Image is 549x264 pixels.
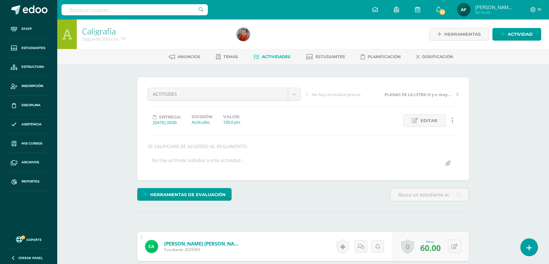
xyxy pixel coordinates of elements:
div: SE CALIFICARÁ DE ACUERDO AL REGLAMENTO. [145,143,461,149]
a: Staff [5,19,52,39]
span: Asistencia [21,122,42,127]
span: Editar [421,115,437,127]
span: Mis cursos [21,141,42,146]
span: Estudiantes [315,54,345,59]
span: Dosificación [422,54,453,59]
span: Actividad [508,28,533,40]
a: Disciplina [5,96,52,115]
a: Planificación [361,52,401,62]
span: Actividades [262,54,290,59]
input: Busca un usuario... [61,4,208,15]
img: 14b26a172d2075eac0d765bd2fe9be64.png [145,240,158,253]
span: 22 [439,8,446,16]
span: Archivos [21,160,39,165]
a: Estructura [5,58,52,77]
input: Busca un estudiante aquí... [390,188,469,201]
span: Soporte [26,237,42,242]
span: [PERSON_NAME][US_STATE] [475,4,514,10]
span: Staff [21,26,32,31]
a: Reportes [5,172,52,191]
img: d3b41b5dbcd8c03882805bf00be4cfb8.png [457,3,470,16]
a: PLANAS DE LA LETRA O y o mayúscula y minúscula [382,91,459,97]
span: Reportes [21,179,39,184]
a: Dosificación [416,52,453,62]
div: Actitudes [192,119,213,125]
span: PLANAS DE LA LETRA O y o mayúscula y minúscula [384,92,453,97]
span: Inscripción [21,83,43,89]
span: Temas [223,54,238,59]
a: Soporte [8,235,49,244]
a: Asistencia [5,115,52,134]
a: Estudiantes [5,39,52,58]
span: Estudiante 2025004 [164,247,242,252]
a: Anuncios [169,52,200,62]
span: Herramientas de evaluación [150,189,226,201]
span: Disciplina [21,103,41,108]
a: ACTITUDES [148,88,300,100]
span: Herramientas [444,28,481,40]
img: 52c4e10a43039416a1d309c3471db499.png [237,28,250,41]
div: [DATE] 20:00 [153,119,181,125]
span: No hay actividad previa [311,92,360,97]
span: Mi Perfil [475,10,514,15]
a: Actividad [492,28,541,41]
label: División: [192,114,213,119]
a: [PERSON_NAME] [PERSON_NAME] [164,240,242,247]
span: Entrega: [159,115,181,119]
span: Cerrar panel [18,256,43,260]
span: ACTITUDES [153,88,283,100]
span: Estructura [21,64,44,69]
span: Estudiantes [21,45,45,51]
div: Nota: [420,239,441,244]
div: No hay archivos subidos a esta actividad... [152,157,245,170]
span: Planificación [368,54,401,59]
a: Inscripción [5,77,52,96]
a: Mis cursos [5,134,52,153]
a: Caligrafía [82,26,116,37]
a: Herramientas [429,28,489,41]
div: Segundo Básicos 'A' [82,36,229,42]
a: Herramientas de evaluación [137,188,232,201]
span: 60.00 [420,242,441,253]
span: Anuncios [178,54,200,59]
a: Temas [216,52,238,62]
h1: Caligrafía [82,27,229,36]
a: Archivos [5,153,52,172]
a: Actividades [254,52,290,62]
div: 100.0 pts [223,119,240,125]
a: Estudiantes [306,52,345,62]
a: 0 [401,239,414,254]
label: Valor: [223,114,240,119]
